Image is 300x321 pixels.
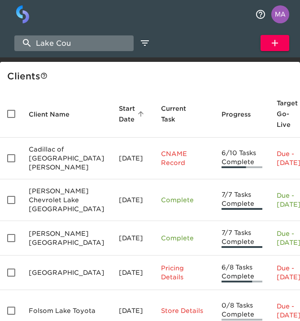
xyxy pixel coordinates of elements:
[222,109,262,120] span: Progress
[277,98,298,130] span: Calculated based on the start date and the duration of all Tasks contained in this Hub.
[29,109,81,120] span: Client Name
[22,221,112,256] td: [PERSON_NAME] [GEOGRAPHIC_DATA]
[14,35,134,51] input: search
[16,5,29,23] img: logo
[40,72,48,79] svg: This is a list of all of your clients and clients shared with you
[214,256,270,290] td: 6/8 Tasks Complete
[161,306,207,315] p: Store Details
[137,35,152,51] button: edit
[161,103,196,125] span: This is the next Task in this Hub that should be completed
[161,149,207,167] p: CNAME Record
[161,234,207,243] p: Complete
[271,5,289,23] img: Profile
[112,179,154,221] td: [DATE]
[22,138,112,179] td: Cadillac of [GEOGRAPHIC_DATA][PERSON_NAME]
[161,264,207,282] p: Pricing Details
[214,221,270,256] td: 7/7 Tasks Complete
[112,221,154,256] td: [DATE]
[214,179,270,221] td: 7/7 Tasks Complete
[112,138,154,179] td: [DATE]
[214,138,270,179] td: 6/10 Tasks Complete
[22,256,112,290] td: [GEOGRAPHIC_DATA]
[22,179,112,221] td: [PERSON_NAME] Chevrolet Lake [GEOGRAPHIC_DATA]
[161,103,207,125] span: Current Task
[7,69,296,83] div: Client s
[119,103,147,125] span: Start Date
[250,4,271,25] button: notifications
[161,195,207,204] p: Complete
[112,256,154,290] td: [DATE]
